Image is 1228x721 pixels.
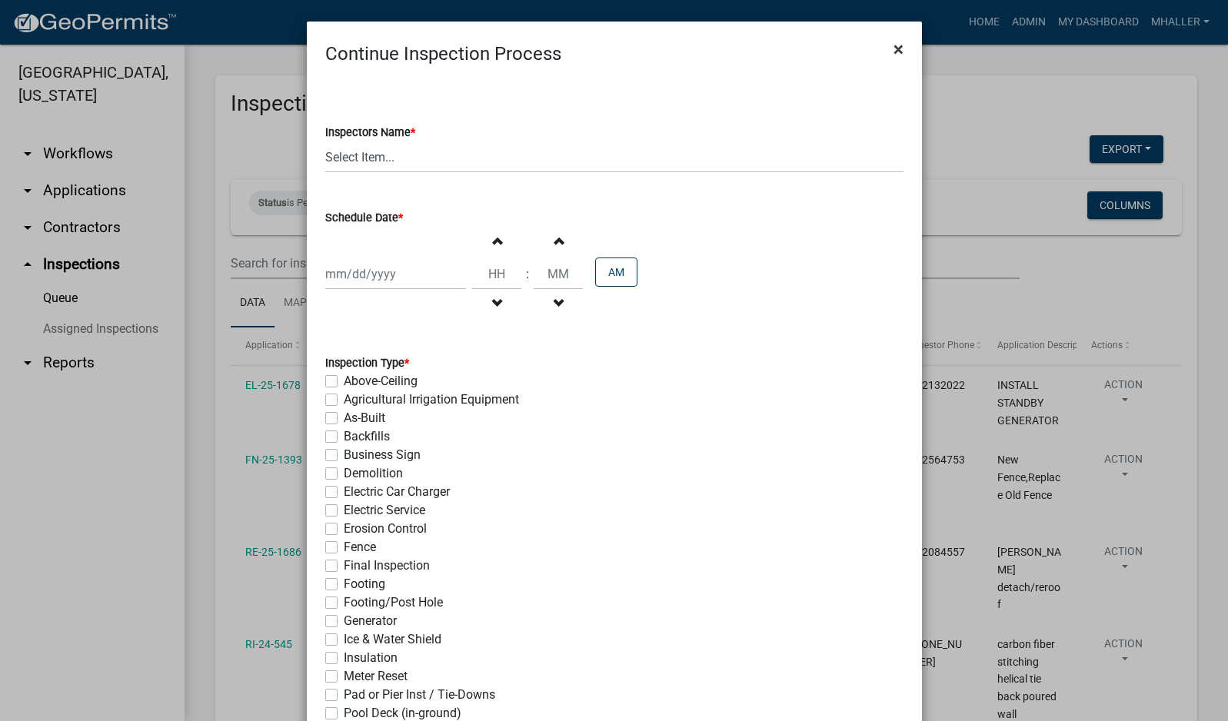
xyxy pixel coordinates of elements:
[344,427,390,446] label: Backfills
[325,128,415,138] label: Inspectors Name
[344,390,519,409] label: Agricultural Irrigation Equipment
[344,446,421,464] label: Business Sign
[894,38,904,60] span: ×
[534,258,583,290] input: Minutes
[521,265,534,284] div: :
[344,667,408,686] label: Meter Reset
[344,501,425,520] label: Electric Service
[325,358,409,369] label: Inspection Type
[344,538,376,557] label: Fence
[344,409,385,427] label: As-Built
[595,257,637,287] button: AM
[344,520,427,538] label: Erosion Control
[344,464,403,483] label: Demolition
[325,213,403,224] label: Schedule Date
[344,372,418,390] label: Above-Ceiling
[344,649,398,667] label: Insulation
[344,593,443,612] label: Footing/Post Hole
[472,258,521,290] input: Hours
[325,40,561,68] h4: Continue Inspection Process
[325,258,466,290] input: mm/dd/yyyy
[881,28,916,71] button: Close
[344,575,385,593] label: Footing
[344,483,450,501] label: Electric Car Charger
[344,630,441,649] label: Ice & Water Shield
[344,612,397,630] label: Generator
[344,686,495,704] label: Pad or Pier Inst / Tie-Downs
[344,557,430,575] label: Final Inspection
